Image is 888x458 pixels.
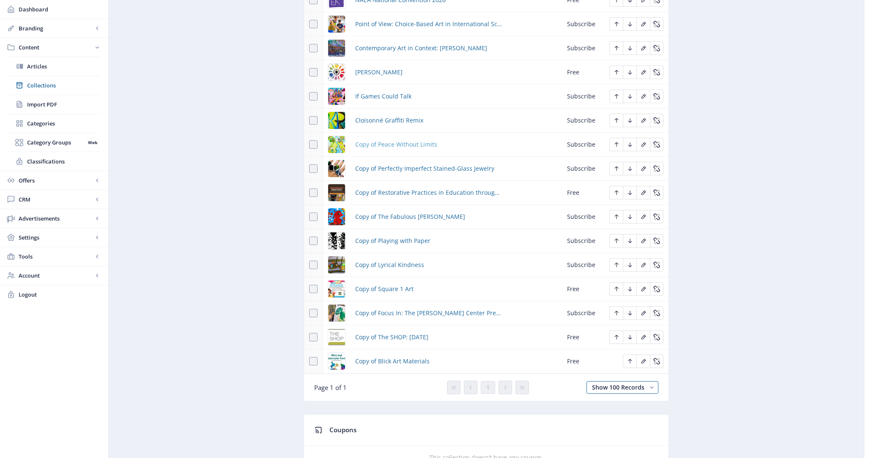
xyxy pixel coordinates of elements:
[650,308,663,316] a: Edit page
[355,139,437,150] span: Copy of Peace Without Limits
[609,308,623,316] a: Edit page
[328,353,345,370] img: 8b5b8322-d56d-48df-8bd6-779eb972335d.png
[623,140,636,148] a: Edit page
[355,236,430,246] a: Copy of Playing with Paper
[328,40,345,57] img: d8f5bafa-dbae-4d92-91a6-7e7169fa80c3.png
[19,252,93,261] span: Tools
[355,212,465,222] a: Copy of The Fabulous [PERSON_NAME]
[562,253,604,277] td: Subscribe
[623,357,636,365] a: Edit page
[355,91,411,101] span: If Games Could Talk
[609,44,623,52] a: Edit page
[636,188,650,196] a: Edit page
[27,157,100,166] span: Classifications
[19,43,93,52] span: Content
[562,36,604,60] td: Subscribe
[636,308,650,316] a: Edit page
[355,164,494,174] span: Copy of Perfectly Imperfect Stained-Glass Jewelry
[623,308,636,316] a: Edit page
[650,333,663,341] a: Edit page
[623,44,636,52] a: Edit page
[562,12,604,36] td: Subscribe
[355,115,423,125] span: Cloisonné Graffiti Remix
[609,212,623,220] a: Edit page
[623,212,636,220] a: Edit page
[328,208,345,225] img: 9fcafd77-f44b-4304-92e0-43ec93fcc8ac.png
[650,164,663,172] a: Edit page
[623,92,636,100] a: Edit page
[636,140,650,148] a: Edit page
[623,188,636,196] a: Edit page
[314,383,347,392] span: Page 1 of 1
[19,176,93,185] span: Offers
[623,260,636,268] a: Edit page
[328,88,345,105] img: 6488661b-a64f-4ed2-9500-feba385de389.png
[636,92,650,100] a: Edit page
[328,305,345,322] img: e4bef71a-f0ef-4979-a600-8fe92ab8f709.png
[609,116,623,124] a: Edit page
[19,290,101,299] span: Logout
[623,164,636,172] a: Edit page
[636,357,650,365] a: Edit page
[562,301,604,325] td: Subscribe
[636,333,650,341] a: Edit page
[562,325,604,349] td: Free
[328,232,345,249] img: 6efaa62e-b158-4f81-b146-8aeffa49e709.png
[85,138,100,147] nb-badge: Web
[328,64,345,81] img: 96458962-2f69-474c-920f-48ad4b1623b3.png
[355,67,403,77] a: [PERSON_NAME]
[355,188,503,198] a: Copy of Restorative Practices in Education through the Arts from [PERSON_NAME]
[623,284,636,292] a: Edit page
[355,284,414,294] span: Copy of Square 1 Art
[609,140,623,148] a: Edit page
[636,212,650,220] a: Edit page
[650,68,663,76] a: Edit page
[623,116,636,124] a: Edit page
[328,160,345,177] img: 0e77a3e8-edfe-476a-9443-d221b01bace4.png
[355,308,503,318] a: Copy of Focus In: The [PERSON_NAME] Center Preschool
[636,116,650,124] a: Edit page
[650,357,663,365] a: Edit page
[27,62,100,71] span: Articles
[19,195,93,204] span: CRM
[636,236,650,244] a: Edit page
[562,157,604,181] td: Subscribe
[562,85,604,109] td: Subscribe
[8,152,100,171] a: Classifications
[486,384,490,391] span: 1
[650,44,663,52] a: Edit page
[562,60,604,85] td: Free
[19,233,93,242] span: Settings
[8,76,100,95] a: Collections
[562,277,604,301] td: Free
[355,356,430,366] a: Copy of Blick Art Materials
[19,5,101,14] span: Dashboard
[609,92,623,100] a: Edit page
[8,114,100,133] a: Categories
[355,43,487,53] a: Contemporary Art in Context: [PERSON_NAME]
[623,236,636,244] a: Edit page
[650,188,663,196] a: Edit page
[609,236,623,244] a: Edit page
[609,164,623,172] a: Edit page
[562,349,604,373] td: Free
[19,271,93,280] span: Account
[328,329,345,346] img: 27dd23db-8bd5-4149-ad18-dfdd23727ba8.png
[8,95,100,114] a: Import PDF
[481,381,495,394] button: 1
[562,109,604,133] td: Subscribe
[355,332,428,342] a: Copy of The SHOP: [DATE]
[328,112,345,129] img: cb48d2fe-2c92-4b54-b3af-486b520a1d27.png
[609,333,623,341] a: Edit page
[27,100,100,109] span: Import PDF
[27,138,85,147] span: Category Groups
[650,212,663,220] a: Edit page
[609,68,623,76] a: Edit page
[623,19,636,27] a: Edit page
[609,284,623,292] a: Edit page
